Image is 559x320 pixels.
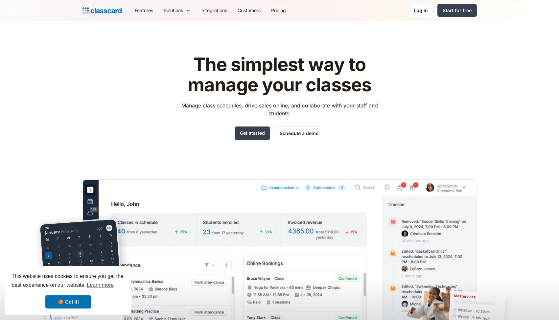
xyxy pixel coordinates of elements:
[175,55,384,95] h1: The simplest way to manage your classes
[158,3,196,18] div: Solutions
[443,7,472,14] div: Start for free
[86,280,115,290] a: learn more about cookies
[274,126,324,140] a: Schedule a demo
[232,3,266,18] a: Customers
[129,3,158,18] a: Features
[235,126,270,140] a: Get started
[5,266,131,315] div: cookieconsent
[196,3,232,18] a: Integrations
[408,4,433,17] a: Log in
[45,295,91,309] a: dismiss cookie message
[82,6,122,15] a: Logo
[266,3,291,18] a: Pricing
[175,102,384,117] p: Manage class schedules, drive sales online, and collaborate with your staff and students.
[437,4,477,17] a: Start for free
[12,272,125,290] span: This website uses cookies to ensure you get the best experience on our website.
[414,7,428,14] div: Log in
[164,7,183,14] div: Solutions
